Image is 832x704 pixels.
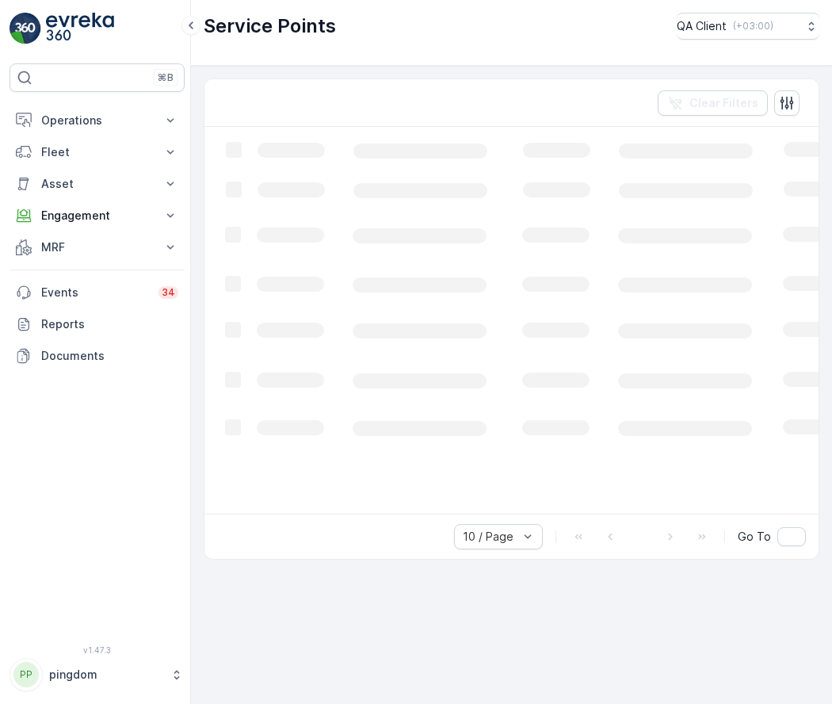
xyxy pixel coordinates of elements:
p: Asset [41,176,153,192]
p: Service Points [204,13,336,39]
button: Engagement [10,200,185,231]
button: Clear Filters [658,90,768,116]
button: Fleet [10,136,185,168]
p: Engagement [41,208,153,224]
p: ( +03:00 ) [733,20,773,33]
a: Documents [10,340,185,372]
p: Reports [41,316,178,332]
a: Reports [10,308,185,340]
button: QA Client(+03:00) [677,13,819,40]
a: Events34 [10,277,185,308]
span: v 1.47.3 [10,645,185,655]
button: PPpingdom [10,658,185,691]
img: logo [10,13,41,44]
p: QA Client [677,18,727,34]
button: Asset [10,168,185,200]
button: MRF [10,231,185,263]
p: MRF [41,239,153,255]
p: 34 [162,286,175,299]
span: Go To [738,529,771,545]
p: Fleet [41,144,153,160]
p: pingdom [49,667,162,683]
div: PP [13,662,39,687]
p: Documents [41,348,178,364]
p: Operations [41,113,153,128]
p: ⌘B [158,71,174,84]
button: Operations [10,105,185,136]
p: Clear Filters [689,95,758,111]
img: logo_light-DOdMpM7g.png [46,13,114,44]
p: Events [41,285,149,300]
